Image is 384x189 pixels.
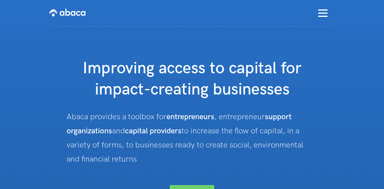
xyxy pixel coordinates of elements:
div: menu [311,2,335,24]
img: Abaca logo [49,6,85,19]
strong: entrepreneurs [167,112,214,122]
h1: Improving access to capital for impact-creating businesses [35,58,349,100]
strong: capital providers [125,126,181,136]
div: Abaca provides a toolbox for , entrepreneur and to increase the flow of capital, in a variety of ... [67,110,317,166]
